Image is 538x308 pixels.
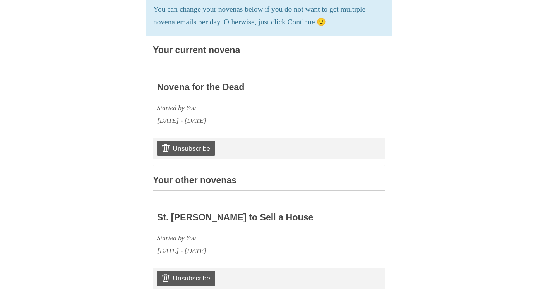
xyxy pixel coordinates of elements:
[153,176,385,191] h3: Your other novenas
[153,3,385,29] p: You can change your novenas below if you do not want to get multiple novena emails per day. Other...
[157,114,336,127] div: [DATE] - [DATE]
[157,141,215,156] a: Unsubscribe
[157,271,215,286] a: Unsubscribe
[157,83,336,93] h3: Novena for the Dead
[157,213,336,223] h3: St. [PERSON_NAME] to Sell a House
[157,102,336,114] div: Started by You
[153,45,385,60] h3: Your current novena
[157,232,336,244] div: Started by You
[157,244,336,257] div: [DATE] - [DATE]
